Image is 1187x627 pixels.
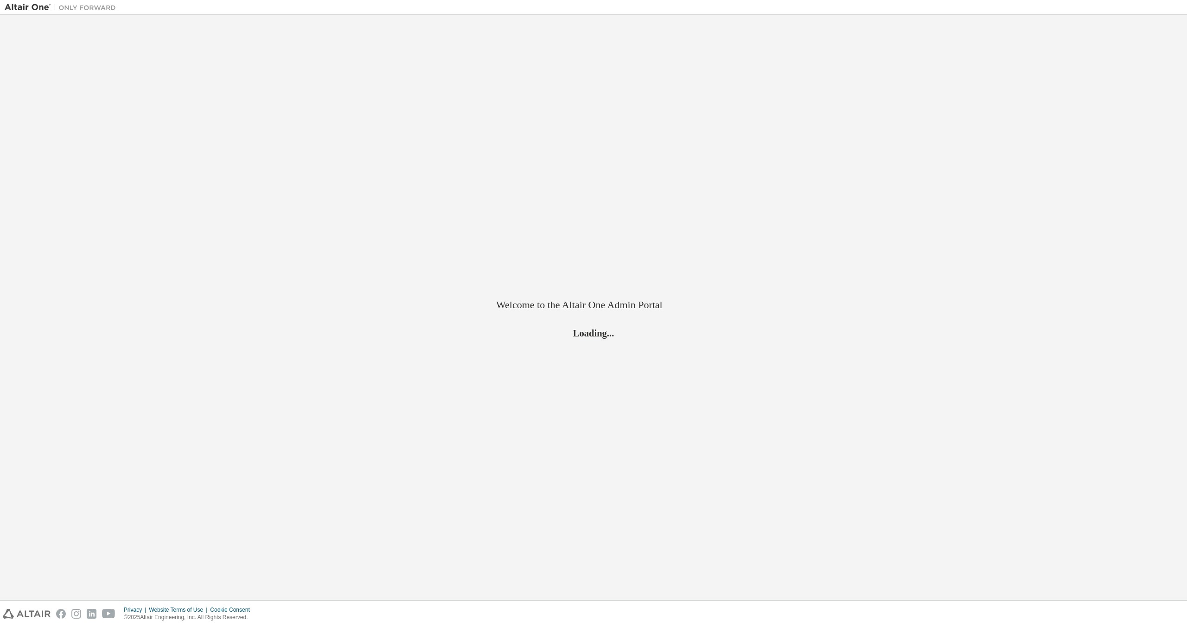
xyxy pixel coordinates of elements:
img: youtube.svg [102,609,115,619]
img: Altair One [5,3,121,12]
div: Privacy [124,606,149,614]
img: altair_logo.svg [3,609,51,619]
p: © 2025 Altair Engineering, Inc. All Rights Reserved. [124,614,255,621]
div: Cookie Consent [210,606,255,614]
h2: Loading... [496,327,691,339]
img: linkedin.svg [87,609,96,619]
img: facebook.svg [56,609,66,619]
img: instagram.svg [71,609,81,619]
h2: Welcome to the Altair One Admin Portal [496,298,691,311]
div: Website Terms of Use [149,606,210,614]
